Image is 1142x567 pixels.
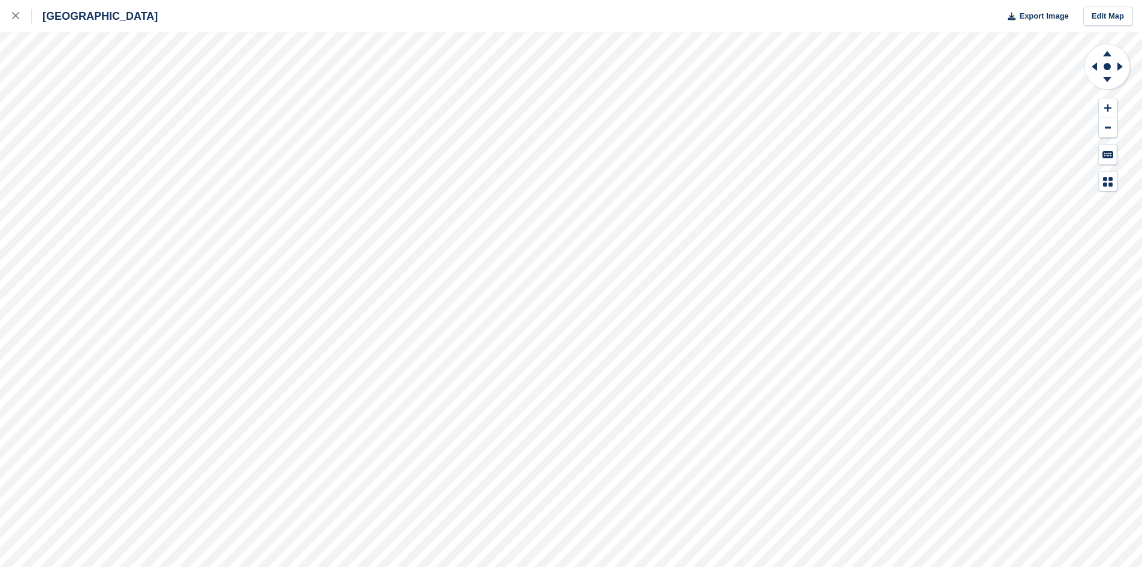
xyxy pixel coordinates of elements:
button: Map Legend [1099,172,1117,191]
button: Keyboard Shortcuts [1099,145,1117,164]
button: Zoom Out [1099,118,1117,138]
button: Export Image [1001,7,1069,26]
span: Export Image [1019,10,1068,22]
a: Edit Map [1083,7,1132,26]
div: [GEOGRAPHIC_DATA] [32,9,158,23]
button: Zoom In [1099,98,1117,118]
